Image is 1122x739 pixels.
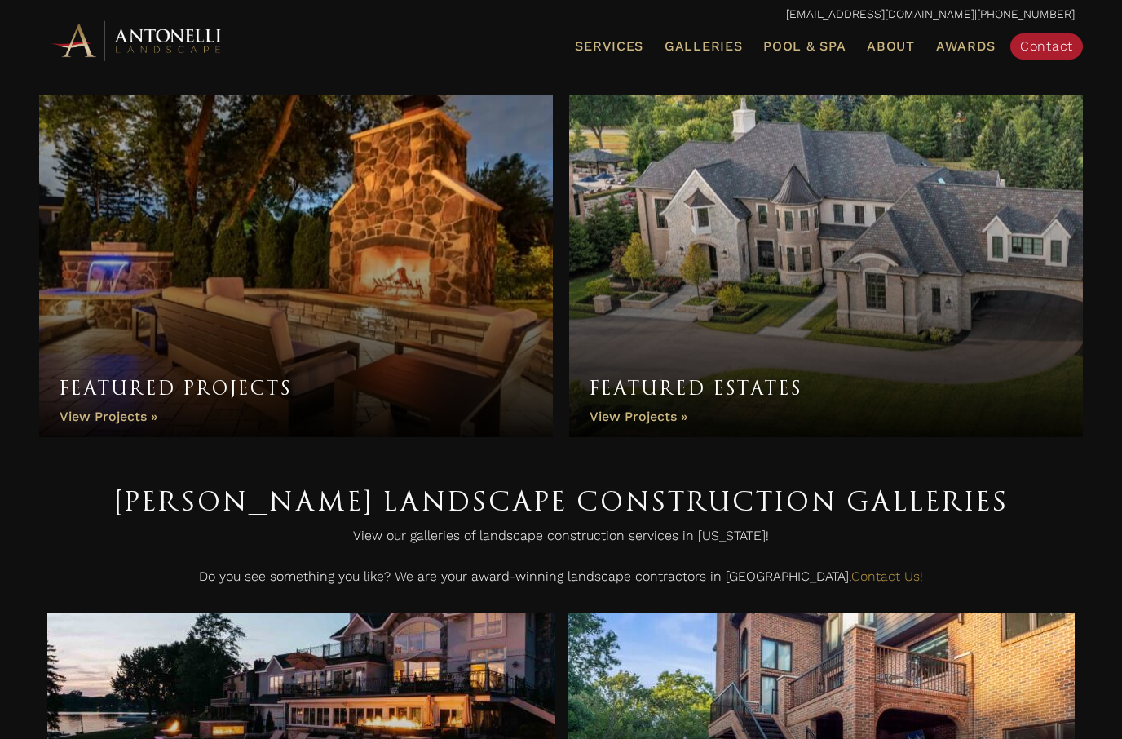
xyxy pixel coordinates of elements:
[658,36,749,57] a: Galleries
[47,564,1075,597] p: Do you see something you like? We are your award-winning landscape contractors in [GEOGRAPHIC_DATA].
[936,38,996,54] span: Awards
[977,7,1075,20] a: [PHONE_NUMBER]
[851,569,923,584] a: Contact Us!
[1020,38,1073,54] span: Contact
[757,36,852,57] a: Pool & Spa
[568,36,650,57] a: Services
[1010,33,1083,60] a: Contact
[860,36,921,57] a: About
[665,38,742,54] span: Galleries
[47,478,1075,524] h1: [PERSON_NAME] Landscape Construction Galleries
[47,4,1075,25] p: |
[930,36,1002,57] a: Awards
[867,40,915,53] span: About
[47,18,227,63] img: Antonelli Horizontal Logo
[47,524,1075,556] p: View our galleries of landscape construction services in [US_STATE]!
[575,40,643,53] span: Services
[786,7,974,20] a: [EMAIL_ADDRESS][DOMAIN_NAME]
[763,38,846,54] span: Pool & Spa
